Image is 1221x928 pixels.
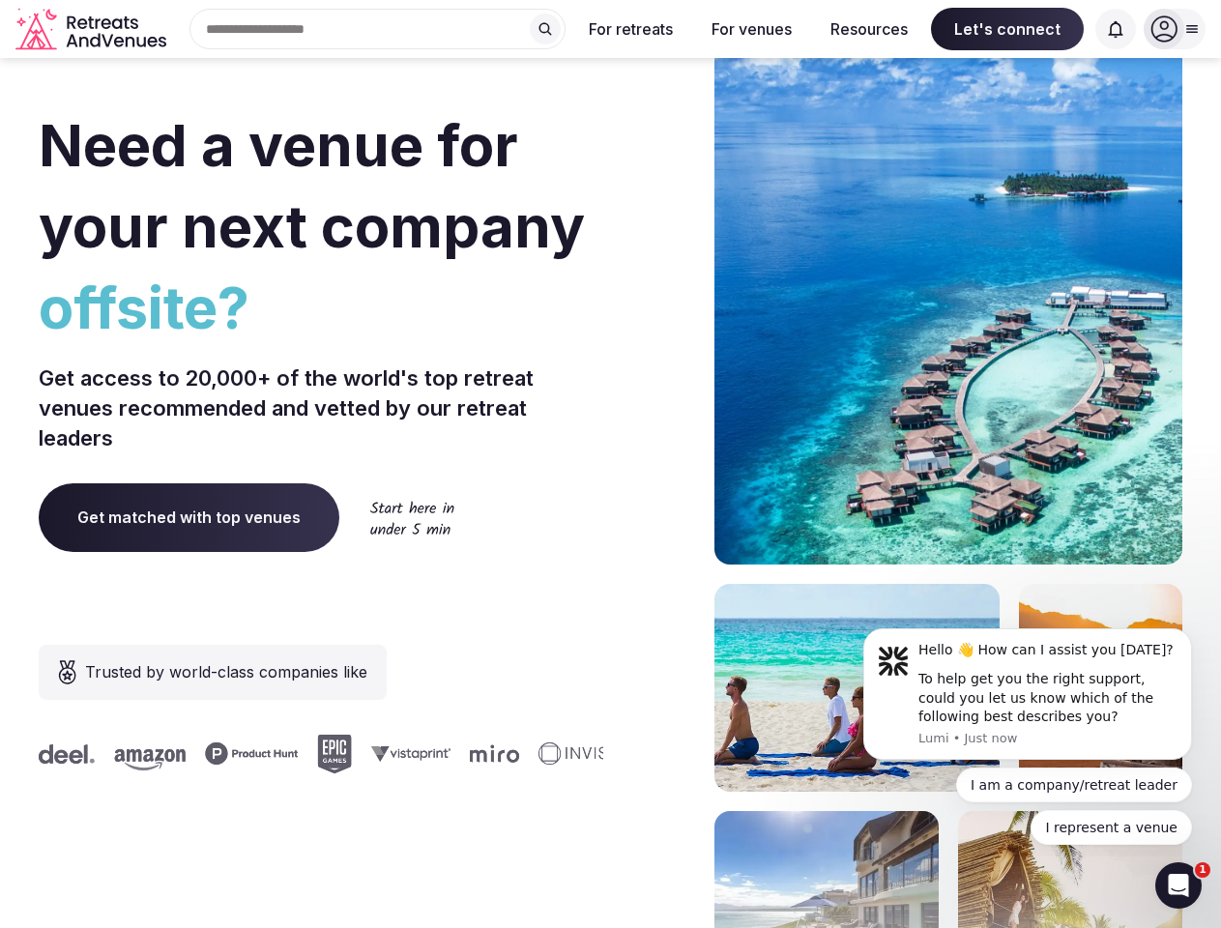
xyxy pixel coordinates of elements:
span: Let's connect [931,8,1084,50]
svg: Invisible company logo [535,742,641,766]
img: woman sitting in back of truck with camels [1019,584,1182,792]
img: yoga on tropical beach [714,584,1000,792]
p: Get access to 20,000+ of the world's top retreat venues recommended and vetted by our retreat lea... [39,363,603,452]
a: Visit the homepage [15,8,170,51]
svg: Epic Games company logo [313,735,348,773]
button: Resources [815,8,923,50]
svg: Vistaprint company logo [367,745,447,762]
iframe: Intercom live chat [1155,862,1202,909]
span: Need a venue for your next company [39,110,585,261]
svg: Retreats and Venues company logo [15,8,170,51]
a: Get matched with top venues [39,483,339,551]
svg: Miro company logo [466,744,515,763]
span: offsite? [39,267,603,348]
span: Trusted by world-class companies like [85,660,367,683]
span: 1 [1195,862,1210,878]
iframe: Intercom notifications message [834,611,1221,856]
svg: Deel company logo [35,744,91,764]
button: For retreats [573,8,688,50]
img: Start here in under 5 min [370,501,454,535]
button: For venues [696,8,807,50]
